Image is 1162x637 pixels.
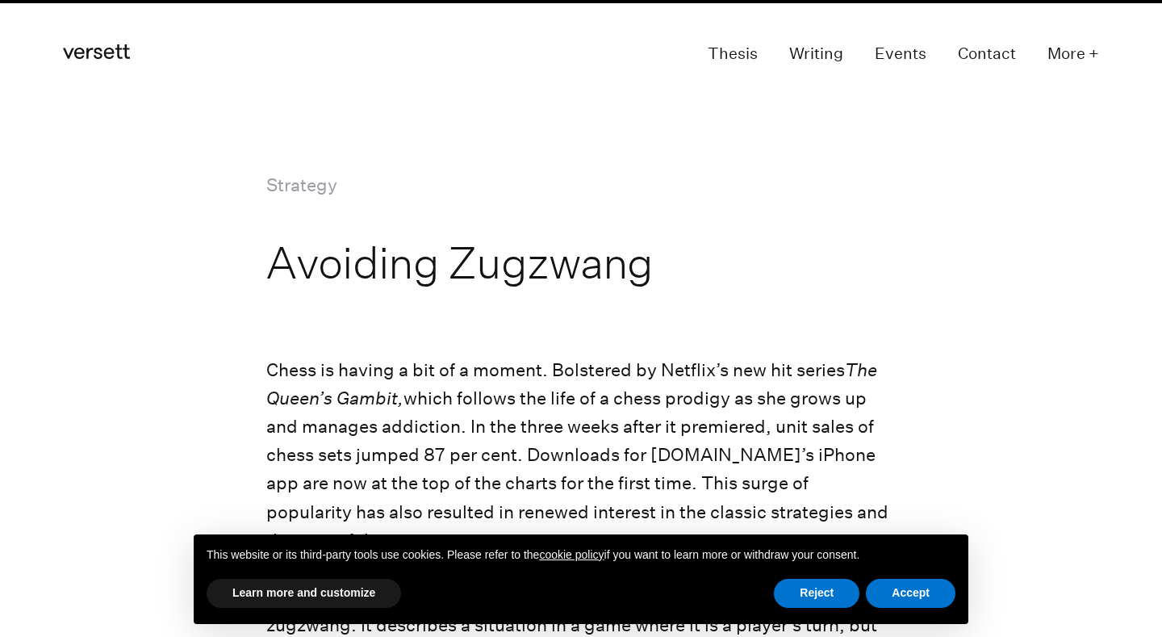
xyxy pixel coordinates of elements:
p: Strategy [266,171,896,199]
button: Reject [774,579,859,608]
button: Learn more and customize [207,579,401,608]
a: cookie policy [539,548,604,561]
button: Accept [866,579,955,608]
a: Contact [958,40,1016,69]
div: This website or its third-party tools use cookies. Please refer to the if you want to learn more ... [194,534,968,576]
a: Events [875,40,926,69]
button: More + [1047,40,1099,69]
div: Notice [181,522,981,637]
a: Thesis [708,40,758,69]
a: Writing [789,40,843,69]
h1: Avoiding Zugzwang [266,232,896,293]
